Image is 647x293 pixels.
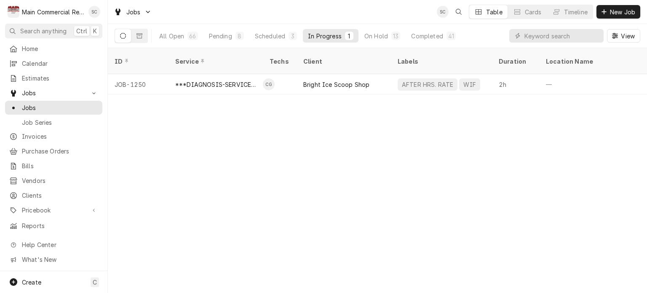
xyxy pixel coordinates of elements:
[290,32,295,40] div: 3
[5,188,102,202] a: Clients
[22,103,98,112] span: Jobs
[263,78,275,90] div: Caleb Gorton's Avatar
[452,5,465,19] button: Open search
[237,32,242,40] div: 8
[22,59,98,68] span: Calendar
[22,8,84,16] div: Main Commercial Refrigeration Service
[22,255,97,264] span: What's New
[607,29,640,43] button: View
[22,147,98,156] span: Purchase Orders
[189,32,196,40] div: 66
[448,32,454,40] div: 41
[5,116,102,129] a: Job Series
[5,56,102,70] a: Calendar
[5,174,102,188] a: Vendors
[88,6,100,18] div: SC
[5,203,102,217] a: Go to Pricebook
[5,42,102,56] a: Home
[22,240,97,249] span: Help Center
[437,6,449,18] div: SC
[619,32,636,40] span: View
[22,176,98,185] span: Vendors
[525,8,542,16] div: Cards
[76,27,87,35] span: Ctrl
[5,86,102,100] a: Go to Jobs
[5,219,102,233] a: Reports
[22,206,86,215] span: Pricebook
[255,32,285,40] div: Scheduled
[5,253,102,266] a: Go to What's New
[5,71,102,85] a: Estimates
[5,159,102,173] a: Bills
[596,5,640,19] button: New Job
[8,6,19,18] div: M
[303,80,369,89] div: Bright Ice Scoop Shop
[437,6,449,18] div: Sharon Campbell's Avatar
[88,6,100,18] div: Sharon Campbell's Avatar
[175,57,254,66] div: Service
[499,57,531,66] div: Duration
[22,89,86,97] span: Jobs
[20,27,67,35] span: Search anything
[22,161,98,170] span: Bills
[398,57,485,66] div: Labels
[93,27,97,35] span: K
[411,32,443,40] div: Completed
[22,221,98,230] span: Reports
[22,191,98,200] span: Clients
[115,57,160,66] div: ID
[486,8,503,16] div: Table
[5,24,102,38] button: Search anythingCtrlK
[108,74,168,94] div: JOB-1250
[209,32,232,40] div: Pending
[347,32,352,40] div: 1
[5,129,102,143] a: Invoices
[524,29,599,43] input: Keyword search
[159,32,184,40] div: All Open
[5,144,102,158] a: Purchase Orders
[270,57,290,66] div: Techs
[22,74,98,83] span: Estimates
[8,6,19,18] div: Main Commercial Refrigeration Service's Avatar
[308,32,342,40] div: In Progress
[22,279,41,286] span: Create
[22,44,98,53] span: Home
[126,8,141,16] span: Jobs
[263,78,275,90] div: CG
[110,5,155,19] a: Go to Jobs
[393,32,398,40] div: 13
[492,74,539,94] div: 2h
[401,80,454,89] div: AFTER HRS. RATE
[463,80,476,89] div: WIF
[22,132,98,141] span: Invoices
[5,238,102,252] a: Go to Help Center
[93,278,97,287] span: C
[564,8,588,16] div: Timeline
[364,32,388,40] div: On Hold
[5,101,102,115] a: Jobs
[22,118,98,127] span: Job Series
[608,8,637,16] span: New Job
[303,57,382,66] div: Client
